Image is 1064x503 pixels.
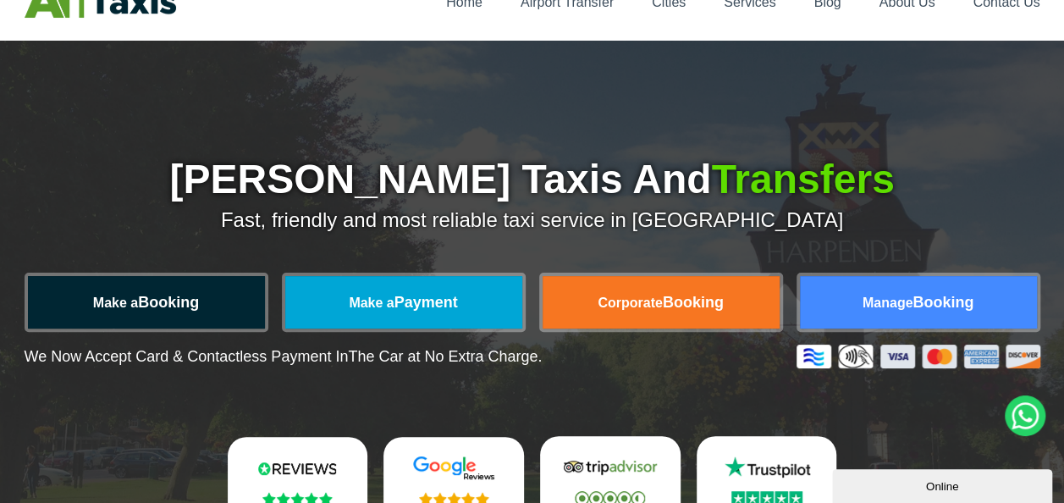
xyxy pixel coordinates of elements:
[25,348,543,366] p: We Now Accept Card & Contactless Payment In
[598,296,662,310] span: Corporate
[797,345,1040,368] img: Credit And Debit Cards
[863,296,913,310] span: Manage
[349,296,394,310] span: Make a
[711,157,894,202] span: Transfers
[348,348,542,365] span: The Car at No Extra Charge.
[716,455,818,480] img: Trustpilot
[25,159,1040,200] h1: [PERSON_NAME] Taxis And
[800,276,1037,329] a: ManageBooking
[832,466,1056,503] iframe: chat widget
[246,456,348,481] img: Reviews.io
[25,208,1040,232] p: Fast, friendly and most reliable taxi service in [GEOGRAPHIC_DATA]
[93,296,138,310] span: Make a
[285,276,522,329] a: Make aPayment
[403,456,504,481] img: Google
[28,276,265,329] a: Make aBooking
[560,455,661,480] img: Tripadvisor
[543,276,780,329] a: CorporateBooking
